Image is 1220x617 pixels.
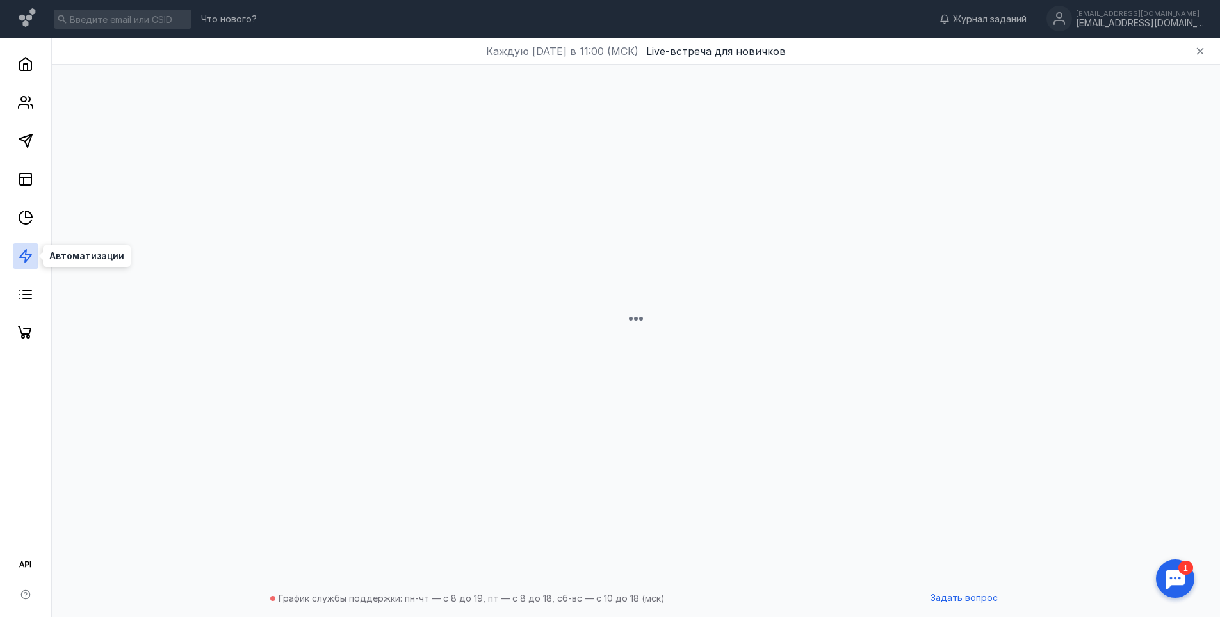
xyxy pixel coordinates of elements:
button: Задать вопрос [924,589,1004,608]
div: 1 [29,8,44,22]
span: Журнал заданий [953,13,1027,26]
span: Live-встреча для новичков [646,45,786,58]
span: Задать вопрос [931,593,998,604]
span: Каждую [DATE] в 11:00 (МСК) [486,44,638,59]
a: Что нового? [195,15,263,24]
span: График службы поддержки: пн-чт — с 8 до 19, пт — с 8 до 18, сб-вс — с 10 до 18 (мск) [279,593,665,604]
button: Live-встреча для новичков [646,44,786,59]
div: [EMAIL_ADDRESS][DOMAIN_NAME] [1076,18,1204,29]
a: Журнал заданий [933,13,1033,26]
span: Что нового? [201,15,257,24]
span: Автоматизации [49,252,124,260]
input: Введите email или CSID [54,10,191,29]
div: [EMAIL_ADDRESS][DOMAIN_NAME] [1076,10,1204,17]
